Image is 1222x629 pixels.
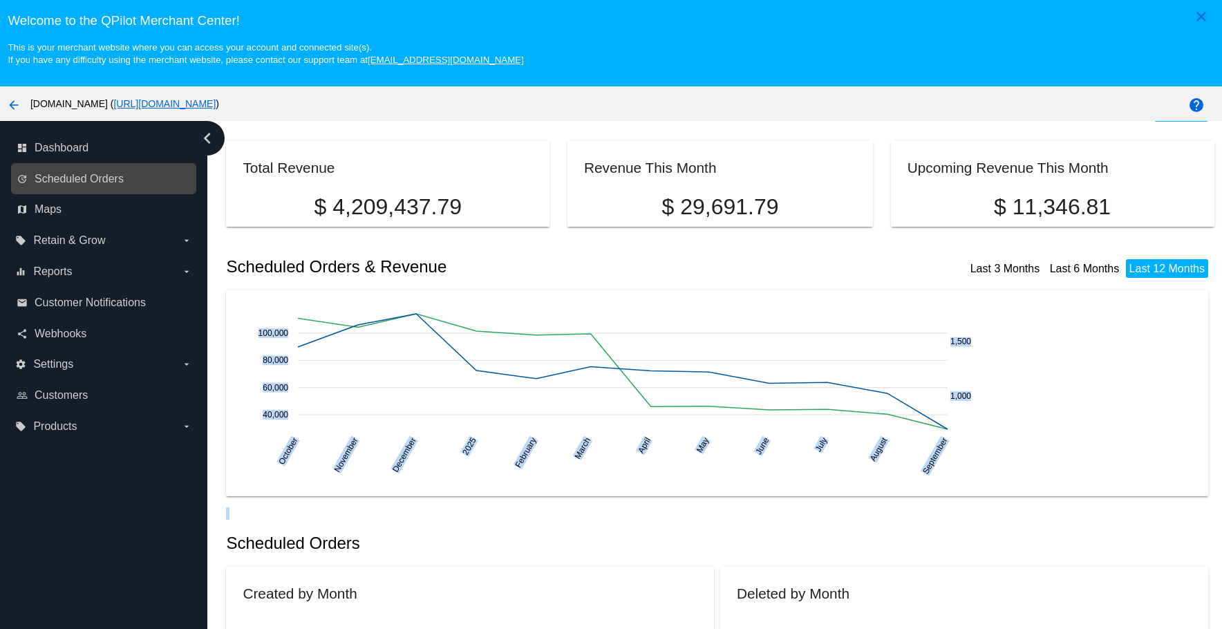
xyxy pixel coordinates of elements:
[908,160,1109,176] h2: Upcoming Revenue This Month
[33,234,105,247] span: Retain & Grow
[868,435,890,463] text: August
[814,436,829,453] text: July
[17,198,192,220] a: map Maps
[258,328,289,338] text: 100,000
[15,359,26,370] i: settings
[514,436,538,470] text: February
[368,55,524,65] a: [EMAIL_ADDRESS][DOMAIN_NAME]
[226,257,720,276] h2: Scheduled Orders & Revenue
[637,436,653,456] text: April
[17,297,28,308] i: email
[17,323,192,345] a: share Webhooks
[921,436,950,476] text: September
[17,173,28,185] i: update
[263,355,289,365] text: 80,000
[573,436,593,461] text: March
[1129,263,1205,274] a: Last 12 Months
[391,436,418,474] text: December
[17,390,28,401] i: people_outline
[243,585,357,601] h2: Created by Month
[181,235,192,246] i: arrow_drop_down
[461,435,479,456] text: 2025
[908,194,1198,220] p: $ 11,346.81
[15,266,26,277] i: equalizer
[695,436,711,455] text: May
[737,585,849,601] h2: Deleted by Month
[17,168,192,190] a: update Scheduled Orders
[113,98,216,109] a: [URL][DOMAIN_NAME]
[35,142,88,154] span: Dashboard
[17,142,28,153] i: dashboard
[226,534,720,553] h2: Scheduled Orders
[17,384,192,406] a: people_outline Customers
[970,263,1040,274] a: Last 3 Months
[754,435,771,456] text: June
[33,358,73,370] span: Settings
[1050,263,1120,274] a: Last 6 Months
[8,42,523,65] small: This is your merchant website where you can access your account and connected site(s). If you hav...
[332,436,360,474] text: November
[17,137,192,159] a: dashboard Dashboard
[950,337,971,346] text: 1,500
[584,160,717,176] h2: Revenue This Month
[196,127,218,149] i: chevron_left
[33,420,77,433] span: Products
[30,98,219,109] span: [DOMAIN_NAME] ( )
[15,235,26,246] i: local_offer
[1193,8,1210,25] mat-icon: close
[33,265,72,278] span: Reports
[17,328,28,339] i: share
[17,292,192,314] a: email Customer Notifications
[181,421,192,432] i: arrow_drop_down
[35,389,88,402] span: Customers
[35,328,86,340] span: Webhooks
[584,194,856,220] p: $ 29,691.79
[263,410,289,420] text: 40,000
[6,97,22,113] mat-icon: arrow_back
[1188,97,1205,113] mat-icon: help
[263,383,289,393] text: 60,000
[181,266,192,277] i: arrow_drop_down
[243,160,335,176] h2: Total Revenue
[35,297,146,309] span: Customer Notifications
[15,421,26,432] i: local_offer
[35,203,62,216] span: Maps
[181,359,192,370] i: arrow_drop_down
[243,194,533,220] p: $ 4,209,437.79
[950,391,971,401] text: 1,000
[277,436,300,467] text: October
[8,13,1214,28] h3: Welcome to the QPilot Merchant Center!
[35,173,124,185] span: Scheduled Orders
[17,204,28,215] i: map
